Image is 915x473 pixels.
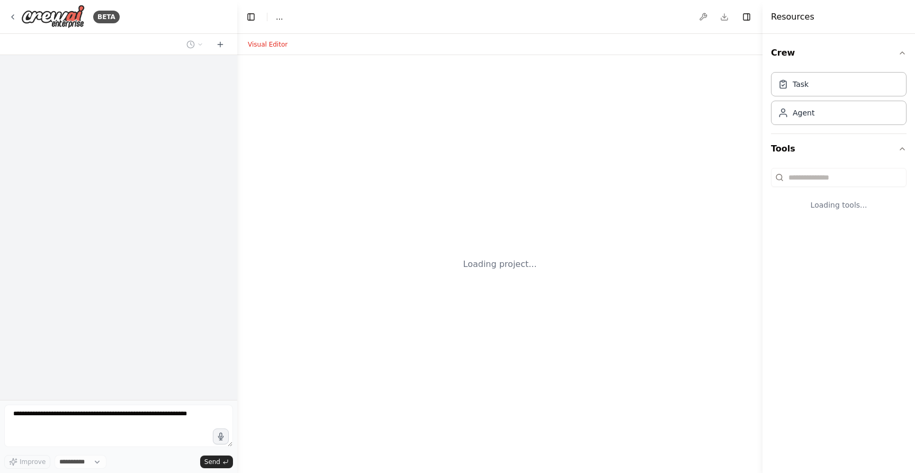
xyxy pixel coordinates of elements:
div: Loading project... [463,258,537,271]
div: Tools [771,164,907,227]
span: ... [276,12,283,22]
div: BETA [93,11,120,23]
button: Start a new chat [212,38,229,51]
button: Send [200,456,233,468]
button: Visual Editor [241,38,294,51]
div: Task [793,79,809,90]
img: Logo [21,5,85,29]
div: Crew [771,68,907,133]
nav: breadcrumb [276,12,283,22]
button: Crew [771,38,907,68]
button: Hide right sidebar [739,10,754,24]
div: Loading tools... [771,191,907,219]
button: Tools [771,134,907,164]
h4: Resources [771,11,814,23]
span: Improve [20,458,46,466]
div: Agent [793,108,814,118]
button: Switch to previous chat [182,38,208,51]
span: Send [204,458,220,466]
button: Click to speak your automation idea [213,429,229,444]
button: Hide left sidebar [244,10,258,24]
button: Improve [4,455,50,469]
